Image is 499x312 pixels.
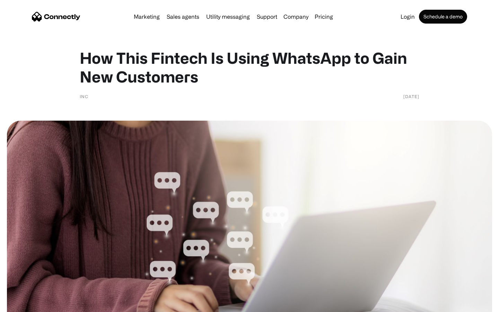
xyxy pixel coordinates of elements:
[281,12,310,21] div: Company
[131,14,163,19] a: Marketing
[80,93,88,100] div: INC
[254,14,280,19] a: Support
[80,49,419,86] h1: How This Fintech Is Using WhatsApp to Gain New Customers
[419,10,467,24] a: Schedule a demo
[164,14,202,19] a: Sales agents
[398,14,418,19] a: Login
[14,300,42,310] ul: Language list
[32,11,80,22] a: home
[403,93,419,100] div: [DATE]
[312,14,336,19] a: Pricing
[283,12,308,21] div: Company
[203,14,253,19] a: Utility messaging
[7,300,42,310] aside: Language selected: English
